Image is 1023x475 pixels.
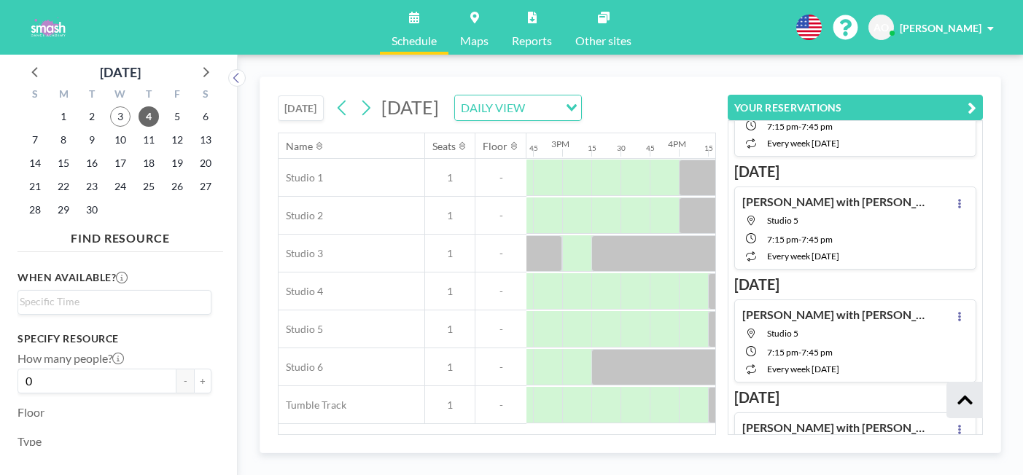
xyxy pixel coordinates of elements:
div: 15 [588,144,596,153]
span: Tuesday, September 2, 2025 [82,106,102,127]
span: 1 [425,323,475,336]
button: + [194,369,211,393]
h3: [DATE] [734,388,976,407]
span: Maps [460,35,489,47]
div: F [163,86,191,105]
span: Monday, September 8, 2025 [53,130,74,150]
span: 1 [425,399,475,412]
span: Saturday, September 27, 2025 [195,176,216,197]
span: Monday, September 29, 2025 [53,200,74,220]
span: Friday, September 26, 2025 [167,176,187,197]
span: Schedule [392,35,437,47]
span: [DATE] [381,96,439,118]
span: 7:15 PM [767,347,798,358]
span: 7:15 PM [767,121,798,132]
span: Tuesday, September 9, 2025 [82,130,102,150]
div: 30 [617,144,626,153]
span: Sunday, September 21, 2025 [25,176,45,197]
span: - [475,399,526,412]
span: Thursday, September 11, 2025 [139,130,159,150]
input: Search for option [20,294,203,310]
span: - [475,209,526,222]
span: Saturday, September 6, 2025 [195,106,216,127]
span: Other sites [575,35,631,47]
img: organization-logo [23,13,72,42]
input: Search for option [529,98,557,117]
span: 1 [425,209,475,222]
span: Thursday, September 18, 2025 [139,153,159,173]
div: T [78,86,106,105]
div: Name [286,140,313,153]
span: Saturday, September 13, 2025 [195,130,216,150]
label: How many people? [17,351,124,366]
div: Search for option [18,291,211,313]
span: Tuesday, September 16, 2025 [82,153,102,173]
div: M [50,86,78,105]
span: Studio 5 [279,323,323,336]
span: Wednesday, September 10, 2025 [110,130,131,150]
span: Friday, September 19, 2025 [167,153,187,173]
span: Studio 6 [279,361,323,374]
div: 45 [529,144,538,153]
span: Thursday, September 25, 2025 [139,176,159,197]
h3: [DATE] [734,275,976,294]
span: Friday, September 5, 2025 [167,106,187,127]
div: 3PM [551,138,569,149]
div: 4PM [668,138,686,149]
h4: [PERSON_NAME] with [PERSON_NAME] [742,420,925,435]
button: [DATE] [278,95,324,121]
div: T [134,86,163,105]
span: every week [DATE] [767,251,839,262]
span: Tuesday, September 30, 2025 [82,200,102,220]
span: 7:45 PM [801,347,833,358]
span: Thursday, September 4, 2025 [139,106,159,127]
div: S [191,86,219,105]
span: Friday, September 12, 2025 [167,130,187,150]
span: Studio 5 [767,328,798,339]
span: - [475,171,526,184]
span: Tumble Track [279,399,346,412]
button: YOUR RESERVATIONS [728,95,983,120]
div: Floor [483,140,507,153]
span: Sunday, September 7, 2025 [25,130,45,150]
span: AO [874,21,889,34]
span: Wednesday, September 17, 2025 [110,153,131,173]
span: 1 [425,361,475,374]
h3: Specify resource [17,332,211,345]
span: - [798,121,801,132]
span: - [798,347,801,358]
span: Saturday, September 20, 2025 [195,153,216,173]
span: every week [DATE] [767,138,839,149]
span: Monday, September 1, 2025 [53,106,74,127]
span: DAILY VIEW [458,98,528,117]
h4: [PERSON_NAME] with [PERSON_NAME] [742,195,925,209]
span: - [475,285,526,298]
h3: [DATE] [734,162,976,181]
span: Monday, September 15, 2025 [53,153,74,173]
span: Studio 3 [279,247,323,260]
h4: FIND RESOURCE [17,225,223,246]
span: Tuesday, September 23, 2025 [82,176,102,197]
div: 15 [704,144,713,153]
span: Studio 1 [279,171,323,184]
span: 1 [425,247,475,260]
label: Type [17,434,42,449]
span: - [475,323,526,336]
span: Sunday, September 14, 2025 [25,153,45,173]
span: 7:15 PM [767,234,798,245]
div: Search for option [455,95,581,120]
span: 1 [425,171,475,184]
span: every week [DATE] [767,364,839,374]
span: - [475,361,526,374]
div: S [21,86,50,105]
div: Seats [432,140,456,153]
span: Sunday, September 28, 2025 [25,200,45,220]
span: [PERSON_NAME] [900,22,981,34]
span: Studio 2 [279,209,323,222]
span: Studio 5 [767,215,798,226]
span: Monday, September 22, 2025 [53,176,74,197]
span: Wednesday, September 3, 2025 [110,106,131,127]
div: W [106,86,135,105]
div: 45 [646,144,655,153]
label: Floor [17,405,44,420]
